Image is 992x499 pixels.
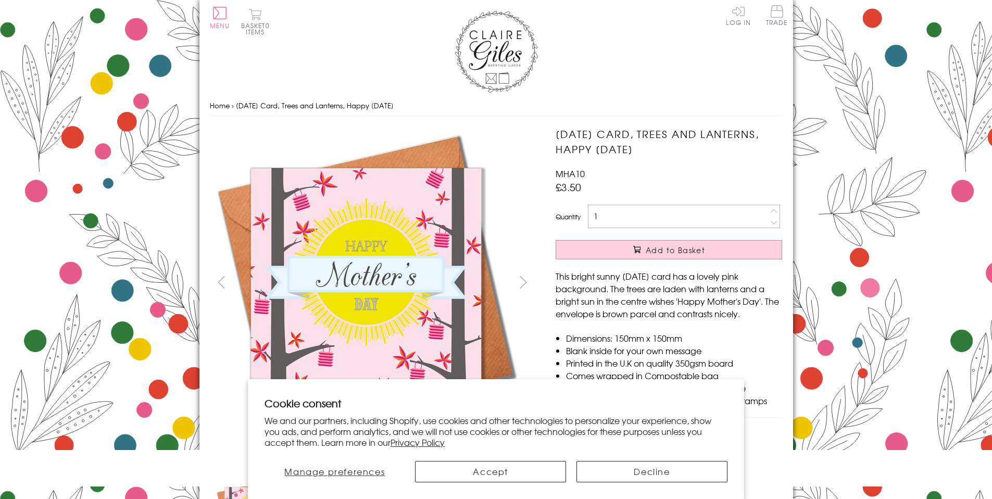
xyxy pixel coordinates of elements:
img: Mother's Day Card, Trees and Lanterns, Happy Mother's Day [210,127,522,439]
nav: breadcrumbs [210,95,783,117]
label: Quantity [556,212,581,221]
button: Add to Basket [556,240,782,259]
span: £3.50 [556,180,581,194]
button: Menu [210,7,230,29]
button: Accept [415,461,566,482]
span: 0 items [246,21,270,36]
h2: Cookie consent [265,396,727,410]
li: Blank inside for your own message [566,344,782,357]
li: Comes wrapped in Compostable bag [566,369,782,382]
li: Printed in the U.K on quality 350gsm board [566,357,782,369]
button: next [511,270,535,294]
a: Log In [726,5,751,26]
span: Manage preferences [284,465,385,478]
p: This bright sunny [DATE] card has a lovely pink background. The trees are laden with lanterns and... [556,270,782,320]
a: Trade [766,5,788,28]
a: Privacy Policy [391,436,445,448]
span: [DATE] Card, Trees and Lanterns, Happy [DATE] [236,101,394,110]
span: Trade [766,5,788,26]
span: MHA10 [556,167,585,180]
button: Basket0 items [241,8,270,35]
span: › [232,101,234,110]
h1: [DATE] Card, Trees and Lanterns, Happy [DATE] [556,127,782,157]
span: Add to Basket [646,245,705,255]
li: Dimensions: 150mm x 150mm [566,332,782,344]
a: Home [210,101,230,110]
button: Manage preferences [265,461,405,482]
button: Decline [576,461,727,482]
p: We and our partners, including Shopify, use cookies and other technologies to personalize your ex... [265,415,727,447]
span: Menu [210,21,230,30]
img: Claire Giles Greetings Cards [455,10,538,93]
button: prev [210,270,233,294]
